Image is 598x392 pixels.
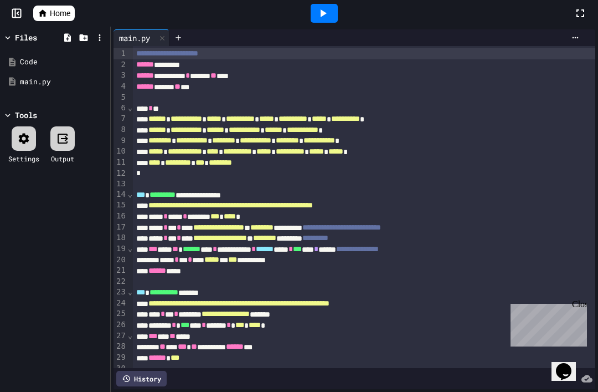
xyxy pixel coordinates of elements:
[127,331,133,340] span: Fold line
[51,154,74,164] div: Output
[114,168,127,179] div: 12
[114,298,127,309] div: 24
[114,265,127,276] div: 21
[114,330,127,342] div: 27
[114,352,127,363] div: 29
[114,146,127,157] div: 10
[127,190,133,198] span: Fold line
[114,92,127,103] div: 5
[114,341,127,352] div: 28
[114,200,127,211] div: 15
[114,157,127,168] div: 11
[506,299,587,347] iframe: chat widget
[114,222,127,233] div: 17
[114,276,127,287] div: 22
[114,81,127,92] div: 4
[33,6,75,21] a: Home
[114,211,127,222] div: 16
[114,113,127,124] div: 7
[114,29,169,46] div: main.py
[551,348,587,381] iframe: chat widget
[127,287,133,296] span: Fold line
[127,244,133,253] span: Fold line
[15,109,37,121] div: Tools
[114,124,127,135] div: 8
[114,363,127,374] div: 30
[8,154,39,164] div: Settings
[50,8,70,19] span: Home
[127,103,133,112] span: Fold line
[20,57,106,68] div: Code
[114,70,127,81] div: 3
[114,135,127,146] div: 9
[114,254,127,266] div: 20
[20,77,106,88] div: main.py
[114,243,127,254] div: 19
[114,59,127,70] div: 2
[116,371,167,386] div: History
[114,319,127,330] div: 26
[4,4,76,70] div: Chat with us now!Close
[114,287,127,298] div: 23
[15,32,37,43] div: Files
[114,32,156,44] div: main.py
[114,308,127,319] div: 25
[114,103,127,114] div: 6
[114,48,127,59] div: 1
[114,189,127,200] div: 14
[114,179,127,189] div: 13
[114,232,127,243] div: 18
